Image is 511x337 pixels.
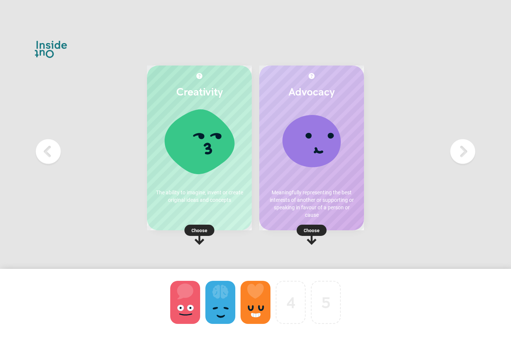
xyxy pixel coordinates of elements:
img: Next [448,137,478,167]
h2: Creativity [154,85,244,98]
p: Meaningfully representing the best interests of another or supporting or speaking in favour of a ... [267,189,357,219]
img: More about Creativity [196,73,202,79]
p: Choose [147,227,252,234]
p: The ability to imagine, invent or create original ideas and concepts [154,189,244,204]
h2: Advocacy [267,85,357,98]
p: Choose [259,227,364,234]
img: More about Advocacy [309,73,315,79]
img: Previous [33,137,63,167]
